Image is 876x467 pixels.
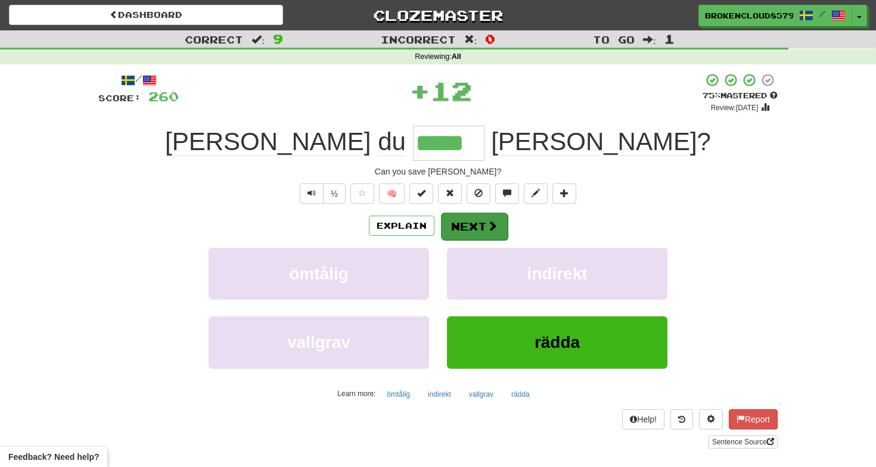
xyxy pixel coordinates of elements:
[438,183,462,204] button: Reset to 0% Mastered (alt+r)
[491,127,697,156] span: [PERSON_NAME]
[409,183,433,204] button: Set this sentence to 100% Mastered (alt+m)
[670,409,693,429] button: Round history (alt+y)
[485,32,495,46] span: 0
[524,183,548,204] button: Edit sentence (alt+d)
[337,390,375,398] small: Learn more:
[378,127,406,156] span: du
[185,33,243,45] span: Correct
[98,73,179,88] div: /
[709,435,778,449] a: Sentence Source
[8,451,99,463] span: Open feedback widget
[421,385,458,403] button: indirekt
[9,5,283,25] a: Dashboard
[447,248,667,300] button: indirekt
[209,248,429,300] button: ömtålig
[703,91,778,101] div: Mastered
[819,10,825,18] span: /
[527,264,587,283] span: indirekt
[300,183,324,204] button: Play sentence audio (ctl+space)
[273,32,283,46] span: 9
[535,333,580,351] span: rädda
[464,35,477,45] span: :
[447,316,667,368] button: rädda
[552,183,576,204] button: Add to collection (alt+a)
[323,183,346,204] button: ½
[622,409,664,429] button: Help!
[287,333,350,351] span: vallgrav
[664,32,675,46] span: 1
[452,52,461,61] strong: All
[98,93,141,103] span: Score:
[698,5,852,26] a: BrokenCloud8579 /
[409,73,430,108] span: +
[350,183,374,204] button: Favorite sentence (alt+f)
[703,91,720,100] span: 75 %
[729,409,778,429] button: Report
[289,264,349,283] span: ömtålig
[297,183,346,204] div: Text-to-speech controls
[495,183,519,204] button: Discuss sentence (alt+u)
[369,216,434,236] button: Explain
[505,385,536,403] button: rädda
[381,33,456,45] span: Incorrect
[711,104,759,112] small: Review: [DATE]
[643,35,656,45] span: :
[98,166,778,178] div: Can you save [PERSON_NAME]?
[209,316,429,368] button: vallgrav
[379,183,405,204] button: 🧠
[165,127,371,156] span: [PERSON_NAME]
[462,385,500,403] button: vallgrav
[467,183,490,204] button: Ignore sentence (alt+i)
[705,10,793,21] span: BrokenCloud8579
[441,213,508,240] button: Next
[251,35,265,45] span: :
[301,5,575,26] a: Clozemaster
[593,33,635,45] span: To go
[380,385,417,403] button: ömtålig
[148,89,179,104] span: 260
[484,127,711,156] span: ?
[430,76,472,105] span: 12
